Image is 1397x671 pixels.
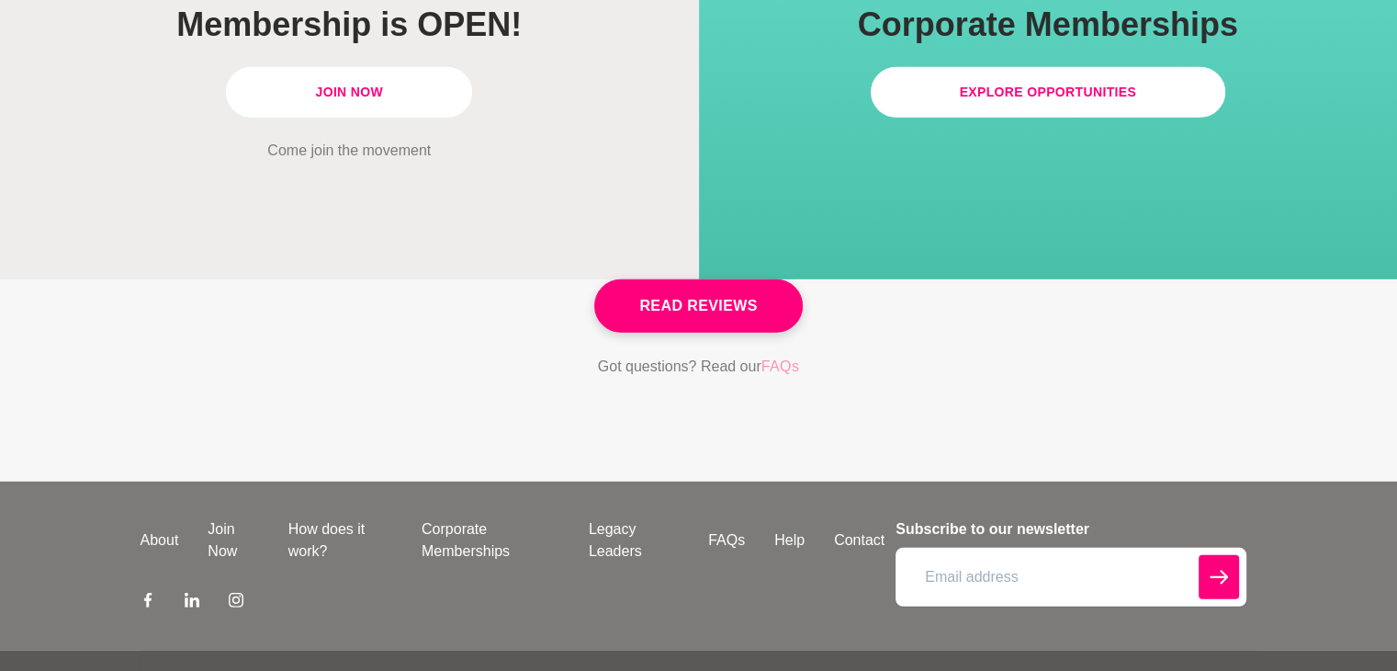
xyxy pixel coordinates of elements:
a: Legacy Leaders [574,518,693,563]
h1: Membership is OPEN! [51,4,648,45]
a: Join Now [193,518,273,563]
a: Facebook [141,592,155,614]
a: Contact [819,529,899,552]
a: Join Now [226,67,472,118]
a: Explore Opportunities [871,67,1226,118]
a: LinkedIn [185,592,199,614]
p: Got questions? Read our [598,355,800,379]
input: Email address [896,548,1245,607]
a: Instagram [229,592,243,614]
h1: Corporate Memberships [750,4,1346,45]
h4: Subscribe to our newsletter [896,518,1245,540]
a: Corporate Memberships [407,518,574,563]
a: Read Reviews [594,279,802,333]
a: How does it work? [274,518,407,563]
a: Help [760,529,819,552]
a: FAQs [693,529,760,552]
a: FAQs [761,355,800,379]
p: Come join the movement [51,140,648,162]
a: About [126,529,194,552]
